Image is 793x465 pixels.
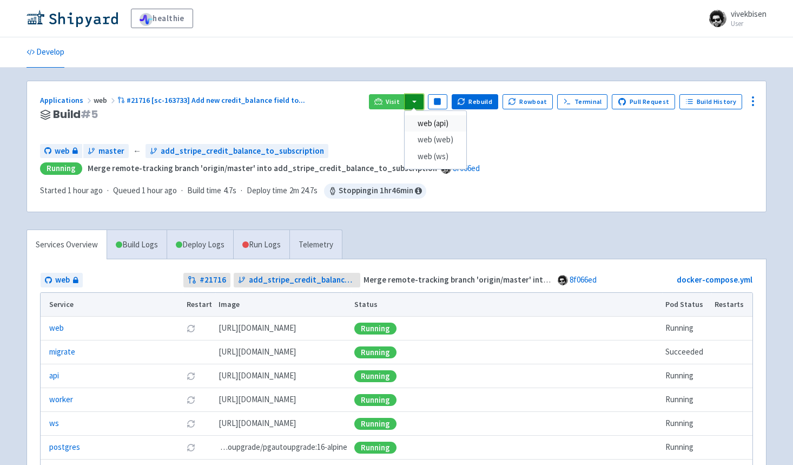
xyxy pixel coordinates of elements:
span: pgautoupgrade/pgautoupgrade:16-alpine [219,441,347,454]
td: Running [662,388,711,412]
td: Running [662,412,711,436]
td: Running [662,364,711,388]
div: Running [354,442,396,454]
td: Succeeded [662,340,711,364]
th: Restart [183,293,215,317]
a: Telemetry [289,230,342,260]
button: Rowboat [503,94,553,109]
a: postgres [49,441,80,454]
strong: Merge remote-tracking branch 'origin/master' into add_stripe_credit_balance_to_subscription [88,163,437,173]
th: Service [41,293,183,317]
span: [DOMAIN_NAME][URL] [219,346,296,358]
a: web [49,322,64,335]
div: Running [354,394,396,406]
a: web (api) [405,115,466,132]
strong: # 21716 [200,274,226,286]
time: 1 hour ago [68,185,103,195]
button: Restart pod [187,372,195,381]
span: web [55,145,69,158]
a: web (ws) [405,148,466,165]
th: Restarts [711,293,752,317]
button: Rebuild [452,94,498,109]
a: Deploy Logs [167,230,233,260]
span: [DOMAIN_NAME][URL] [219,370,296,382]
a: master [83,144,129,159]
th: Image [215,293,351,317]
span: master [98,145,124,158]
span: [DOMAIN_NAME][URL] [219,394,296,406]
span: web [55,274,70,286]
img: Shipyard logo [27,10,118,27]
a: docker-compose.yml [677,274,752,285]
span: add_stripe_credit_balance_to_subscription [161,145,324,158]
div: Running [354,370,396,382]
span: Deploy time [247,185,287,197]
span: Started [40,185,103,195]
button: Restart pod [187,324,195,333]
span: Build time [187,185,221,197]
strong: Merge remote-tracking branch 'origin/master' into add_stripe_credit_balance_to_subscription [364,274,713,285]
a: web (web) [405,132,466,148]
a: vivekbisen User [703,10,766,27]
a: add_stripe_credit_balance_to_subscription [146,144,328,159]
div: · · · [40,184,426,199]
button: Pause [428,94,447,109]
div: Running [40,162,82,175]
span: Build [53,108,98,121]
a: ws [49,417,59,430]
a: Services Overview [27,230,107,260]
div: Running [354,346,396,358]
a: worker [49,394,73,406]
div: Running [354,418,396,430]
a: Build Logs [107,230,167,260]
a: Pull Request [612,94,675,109]
a: Applications [40,95,94,105]
span: # 5 [81,107,98,122]
a: web [41,273,83,287]
button: Restart pod [187,420,195,428]
button: Restart pod [187,396,195,404]
small: User [731,20,766,27]
a: healthie [131,9,193,28]
span: #21716 [sc-163733] Add new credit_balance field to ... [127,95,305,105]
span: Queued [113,185,177,195]
a: web [40,144,82,159]
a: 8f066ed [570,274,597,285]
span: 4.7s [223,185,236,197]
a: #21716 [183,273,230,287]
span: Stopping in 1 hr 46 min [324,184,426,199]
a: #21716 [sc-163733] Add new credit_balance field to... [117,95,307,105]
a: Build History [679,94,742,109]
span: [DOMAIN_NAME][URL] [219,417,296,430]
span: vivekbisen [731,9,766,19]
a: Terminal [557,94,607,109]
td: Running [662,317,711,340]
span: 2m 24.7s [289,185,318,197]
a: Run Logs [233,230,289,260]
a: Develop [27,37,64,68]
span: add_stripe_credit_balance_to_subscription [249,274,356,286]
span: [DOMAIN_NAME][URL] [219,322,296,335]
a: add_stripe_credit_balance_to_subscription [234,273,361,287]
div: Running [354,323,396,335]
span: Visit [386,97,400,106]
th: Pod Status [662,293,711,317]
th: Status [351,293,662,317]
time: 1 hour ago [142,185,177,195]
a: api [49,370,59,382]
span: ← [133,145,141,158]
span: web [94,95,117,105]
a: Visit [369,94,406,109]
a: migrate [49,346,75,358]
td: Running [662,436,711,460]
button: Restart pod [187,443,195,452]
